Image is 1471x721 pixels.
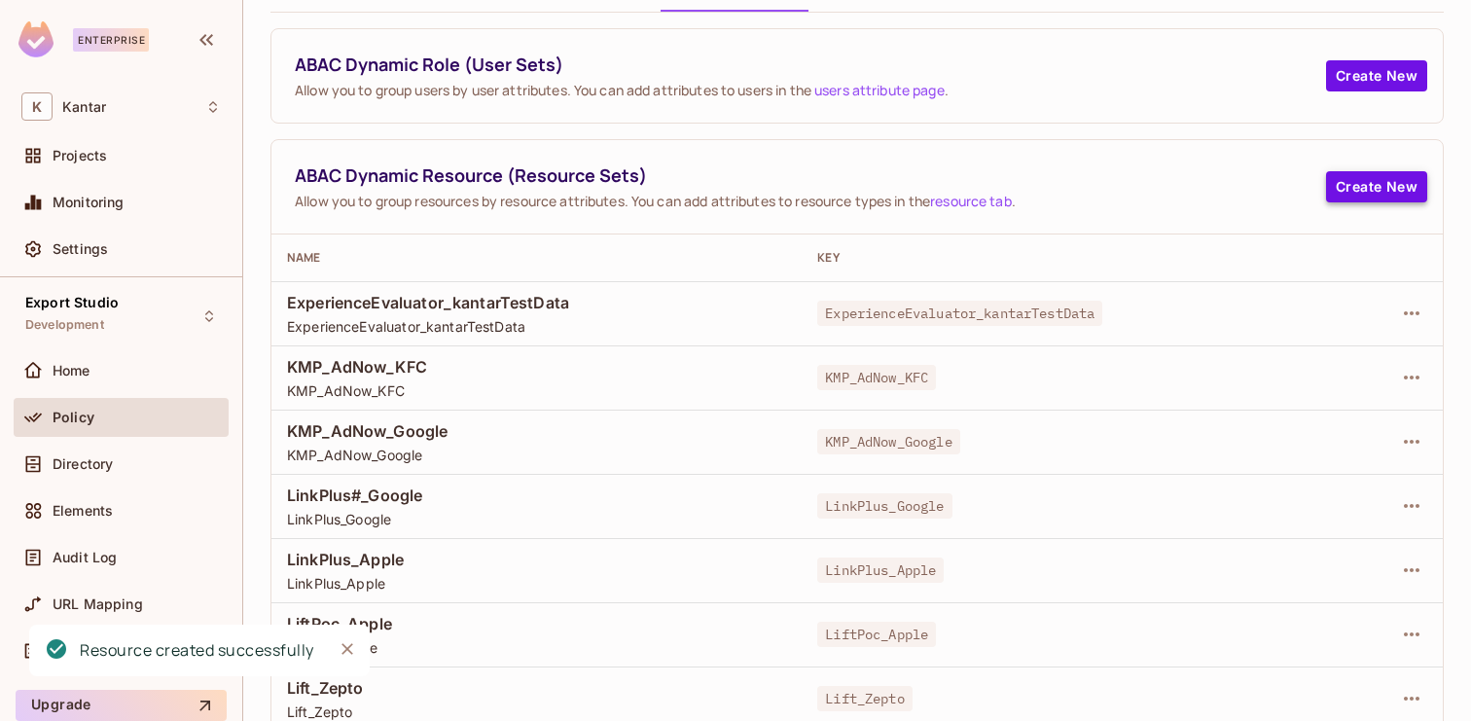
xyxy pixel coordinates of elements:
[817,686,913,711] span: Lift_Zepto
[53,410,94,425] span: Policy
[53,503,113,519] span: Elements
[287,381,786,400] span: KMP_AdNow_KFC
[333,634,362,664] button: Close
[287,292,786,313] span: ExperienceEvaluator_kantarTestData
[73,28,149,52] div: Enterprise
[53,148,107,163] span: Projects
[287,317,786,336] span: ExperienceEvaluator_kantarTestData
[287,510,786,528] span: LinkPlus_Google
[80,638,314,663] div: Resource created successfully
[287,613,786,634] span: LiftPoc_Apple
[25,317,104,333] span: Development
[814,81,945,99] a: users attribute page
[287,420,786,442] span: KMP_AdNow_Google
[53,596,143,612] span: URL Mapping
[287,703,786,721] span: Lift_Zepto
[287,549,786,570] span: LinkPlus_Apple
[817,301,1102,326] span: ExperienceEvaluator_kantarTestData
[287,446,786,464] span: KMP_AdNow_Google
[287,250,786,266] div: Name
[21,92,53,121] span: K
[25,295,119,310] span: Export Studio
[817,250,1321,266] div: Key
[53,195,125,210] span: Monitoring
[1326,171,1427,202] button: Create New
[817,429,959,454] span: KMP_AdNow_Google
[62,99,106,115] span: Workspace: Kantar
[53,456,113,472] span: Directory
[287,485,786,506] span: LinkPlus#_Google
[287,574,786,593] span: LinkPlus_Apple
[295,81,1326,99] span: Allow you to group users by user attributes. You can add attributes to users in the .
[53,363,90,379] span: Home
[295,192,1326,210] span: Allow you to group resources by resource attributes. You can add attributes to resource types in ...
[1326,60,1427,91] button: Create New
[287,638,786,657] span: LiftPoc_Apple
[53,241,108,257] span: Settings
[817,365,936,390] span: KMP_AdNow_KFC
[287,677,786,699] span: Lift_Zepto
[295,53,1326,77] span: ABAC Dynamic Role (User Sets)
[53,550,117,565] span: Audit Log
[817,493,951,519] span: LinkPlus_Google
[930,192,1012,210] a: resource tab
[295,163,1326,188] span: ABAC Dynamic Resource (Resource Sets)
[18,21,54,57] img: SReyMgAAAABJRU5ErkJggg==
[287,356,786,378] span: KMP_AdNow_KFC
[817,622,936,647] span: LiftPoc_Apple
[817,558,944,583] span: LinkPlus_Apple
